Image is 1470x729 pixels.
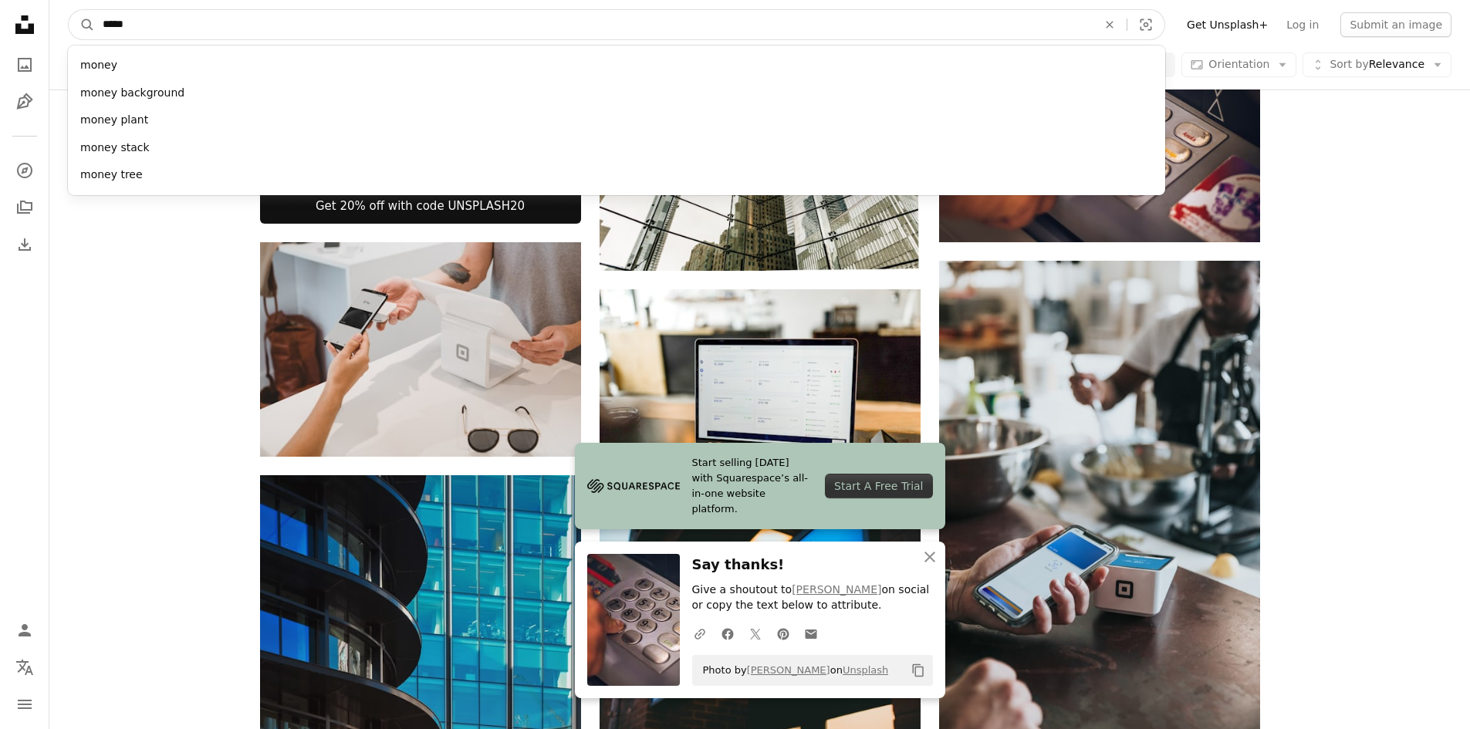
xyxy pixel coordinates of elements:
[9,155,40,186] a: Explore
[9,49,40,80] a: Photos
[1330,57,1424,73] span: Relevance
[1181,52,1296,77] button: Orientation
[1303,52,1451,77] button: Sort byRelevance
[843,664,888,676] a: Unsplash
[9,229,40,260] a: Download History
[260,188,581,224] a: Get 20% off with code UNSPLASH20
[939,494,1260,508] a: black Android smartphone
[769,618,797,649] a: Share on Pinterest
[9,86,40,117] a: Illustrations
[575,443,945,529] a: Start selling [DATE] with Squarespace’s all-in-one website platform.Start A Free Trial
[797,618,825,649] a: Share over email
[600,390,921,403] a: person using MacBook pro
[68,52,1165,79] div: money
[1277,12,1328,37] a: Log in
[68,9,1165,40] form: Find visuals sitewide
[600,289,921,503] img: person using MacBook pro
[1093,10,1127,39] button: Clear
[692,455,813,517] span: Start selling [DATE] with Squarespace’s all-in-one website platform.
[825,474,932,498] div: Start A Free Trial
[1340,12,1451,37] button: Submit an image
[260,342,581,356] a: person holding black Android smartphone close-up photography
[9,652,40,683] button: Language
[1208,58,1269,70] span: Orientation
[68,161,1165,189] div: money tree
[260,242,581,457] img: person holding black Android smartphone close-up photography
[692,582,933,613] p: Give a shoutout to on social or copy the text below to attribute.
[68,79,1165,107] div: money background
[1127,10,1164,39] button: Visual search
[9,9,40,43] a: Home — Unsplash
[905,657,931,683] button: Copy to clipboard
[692,554,933,576] h3: Say thanks!
[68,106,1165,134] div: money plant
[747,664,830,676] a: [PERSON_NAME]
[742,618,769,649] a: Share on Twitter
[695,658,889,683] span: Photo by on
[9,192,40,223] a: Collections
[714,618,742,649] a: Share on Facebook
[792,583,881,596] a: [PERSON_NAME]
[1178,12,1277,37] a: Get Unsplash+
[587,474,680,498] img: file-1705255347840-230a6ab5bca9image
[9,689,40,720] button: Menu
[1330,58,1368,70] span: Sort by
[260,709,581,723] a: architectural photography of brown building
[9,615,40,646] a: Log in / Sign up
[69,10,95,39] button: Search Unsplash
[68,134,1165,162] div: money stack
